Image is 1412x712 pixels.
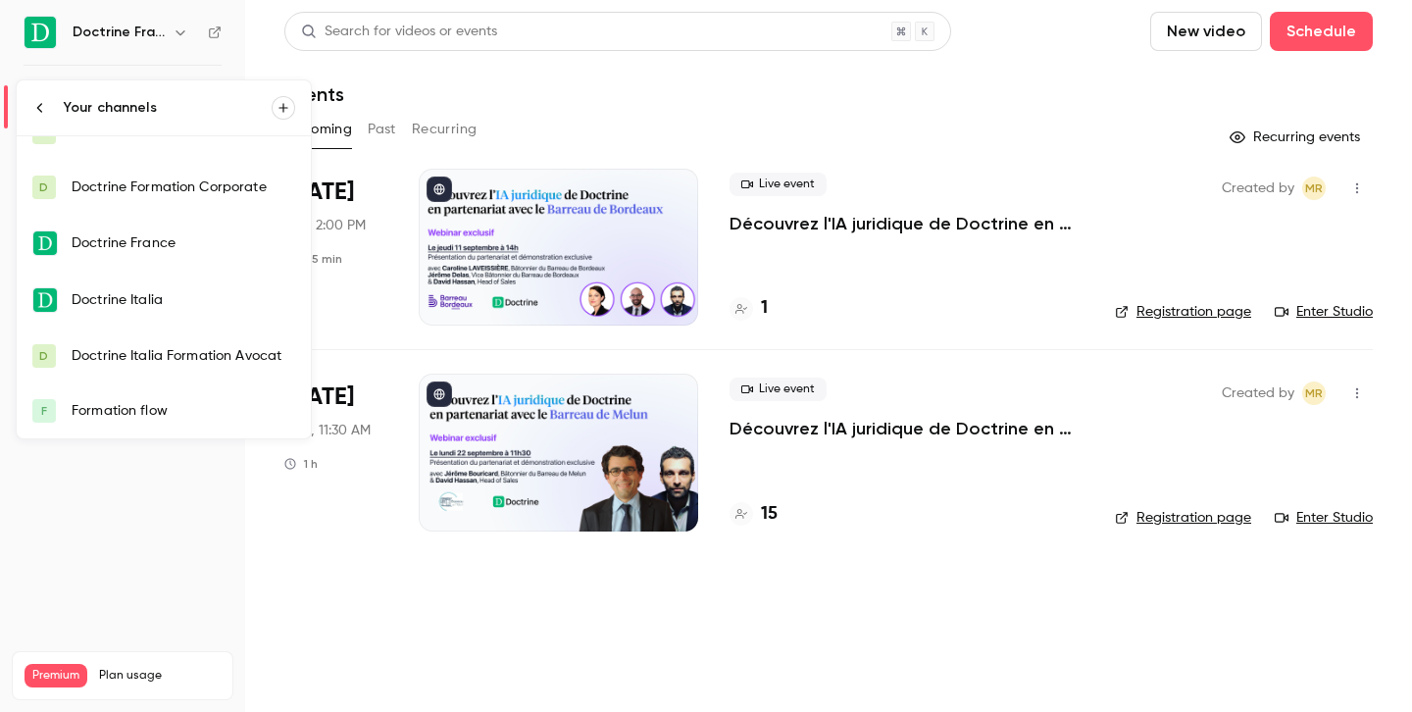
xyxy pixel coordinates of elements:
[72,401,295,421] div: Formation flow
[33,231,57,255] img: Doctrine France
[64,98,272,118] div: Your channels
[39,347,48,365] span: D
[72,178,295,197] div: Doctrine Formation Corporate
[39,178,48,196] span: D
[72,290,295,310] div: Doctrine Italia
[72,346,295,366] div: Doctrine Italia Formation Avocat
[41,402,47,420] span: F
[33,288,57,312] img: Doctrine Italia
[72,233,295,253] div: Doctrine France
